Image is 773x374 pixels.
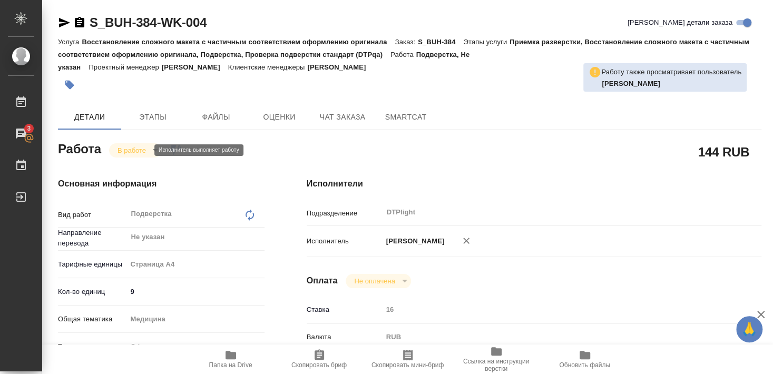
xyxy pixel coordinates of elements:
button: Удалить исполнителя [455,229,478,252]
span: Скопировать мини-бриф [371,361,444,369]
span: Чат заказа [317,111,368,124]
p: [PERSON_NAME] [383,236,445,247]
h2: Работа [58,139,101,158]
p: Направление перевода [58,228,127,249]
p: Услуга [58,38,82,46]
div: RUB [383,328,723,346]
button: В работе [114,146,149,155]
span: Детали [64,111,115,124]
span: 🙏 [740,318,758,340]
div: Офтальмология [127,338,265,356]
p: Этапы услуги [463,38,510,46]
p: Вид работ [58,210,127,220]
h4: Исполнители [307,178,761,190]
b: [PERSON_NAME] [602,80,660,87]
button: Скопировать ссылку [73,16,86,29]
button: Скопировать бриф [275,345,364,374]
h2: 144 RUB [698,143,749,161]
span: 3 [21,123,37,134]
button: Не оплачена [351,277,398,286]
h4: Оплата [307,274,338,287]
button: Папка на Drive [187,345,275,374]
span: Файлы [191,111,241,124]
span: Оценки [254,111,305,124]
button: Скопировать ссылку для ЯМессенджера [58,16,71,29]
button: Ссылка на инструкции верстки [452,345,541,374]
a: 3 [3,121,40,147]
span: Ссылка на инструкции верстки [458,358,534,372]
p: S_BUH-384 [418,38,463,46]
p: Общая тематика [58,314,127,324]
input: ✎ Введи что-нибудь [127,284,265,299]
input: Пустое поле [383,302,723,317]
a: S_BUH-384-WK-004 [90,15,207,29]
p: Заборова Александра [602,78,741,89]
p: Заказ: [395,38,418,46]
span: Скопировать бриф [291,361,347,369]
span: Папка на Drive [209,361,252,369]
button: Скопировать мини-бриф [364,345,452,374]
p: Исполнитель [307,236,383,247]
span: Этапы [128,111,178,124]
p: Ставка [307,304,383,315]
p: [PERSON_NAME] [162,63,228,71]
p: [PERSON_NAME] [307,63,374,71]
div: Медицина [127,310,265,328]
p: Тарифные единицы [58,259,127,270]
p: Проектный менеджер [89,63,161,71]
button: Обновить файлы [541,345,629,374]
p: Работу также просматривает пользователь [601,67,741,77]
h4: Основная информация [58,178,265,190]
span: Обновить файлы [559,361,610,369]
p: Подразделение [307,208,383,219]
span: [PERSON_NAME] детали заказа [628,17,732,28]
button: 🙏 [736,316,762,342]
p: Клиентские менеджеры [228,63,308,71]
span: SmartCat [380,111,431,124]
p: Кол-во единиц [58,287,127,297]
p: Работа [390,51,416,58]
p: Валюта [307,332,383,342]
p: Восстановление сложного макета с частичным соответствием оформлению оригинала [82,38,395,46]
div: В работе [346,274,410,288]
div: Страница А4 [127,255,265,273]
div: В работе [109,143,162,158]
button: Добавить тэг [58,73,81,96]
p: Тематика [58,341,127,352]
